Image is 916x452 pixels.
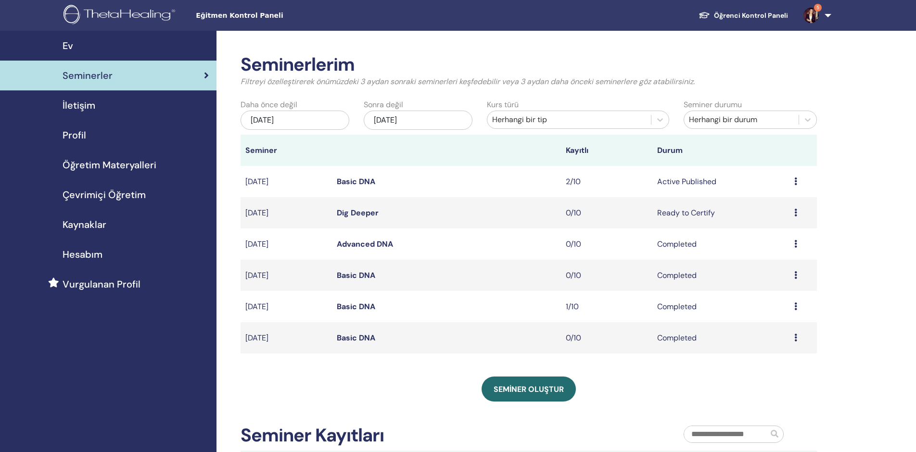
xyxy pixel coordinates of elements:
td: Active Published [652,166,789,197]
font: Seminer durumu [684,100,742,110]
td: 0/10 [561,322,652,353]
td: [DATE] [241,228,332,260]
font: Kayıtlı [566,145,588,155]
font: Öğretim Materyalleri [63,159,156,171]
td: Completed [652,291,789,322]
td: Completed [652,228,789,260]
img: default.jpg [803,8,819,23]
td: [DATE] [241,322,332,353]
font: Çevrimiçi Öğretim [63,188,146,201]
font: Seminer oluştur [494,384,564,394]
td: 0/10 [561,260,652,291]
font: Seminer Kayıtları [241,423,384,447]
td: 0/10 [561,228,652,260]
img: logo.png [64,5,178,26]
font: Sonra değil [364,100,403,110]
font: Seminerler [63,69,113,82]
font: Profil [63,129,86,141]
font: Kurs türü [487,100,519,110]
font: Herhangi bir tip [492,114,547,125]
a: Dig Deeper [337,208,379,218]
font: Filtreyi özelleştirerek önümüzdeki 3 aydan sonraki seminerleri keşfedebilir veya 3 aydan daha önc... [241,76,695,87]
td: 1/10 [561,291,652,322]
font: İletişim [63,99,95,112]
a: Advanced DNA [337,239,393,249]
td: 2/10 [561,166,652,197]
td: 0/10 [561,197,652,228]
td: Completed [652,260,789,291]
a: Basic DNA [337,333,375,343]
a: Basic DNA [337,176,375,187]
div: [DATE] [364,111,472,130]
div: [DATE] [241,111,349,130]
a: Basic DNA [337,270,375,280]
td: [DATE] [241,291,332,322]
a: Öğrenci Kontrol Paneli [691,6,796,25]
font: Vurgulanan Profil [63,278,140,290]
font: Herhangi bir durum [689,114,757,125]
font: Hesabım [63,248,102,261]
font: Ev [63,39,73,52]
a: Basic DNA [337,301,375,312]
td: Ready to Certify [652,197,789,228]
font: 5 [816,4,819,11]
font: Öğrenci Kontrol Paneli [714,11,788,20]
td: [DATE] [241,260,332,291]
td: [DATE] [241,166,332,197]
font: Eğitmen Kontrol Paneli [196,12,283,19]
font: Seminer [245,145,277,155]
td: [DATE] [241,197,332,228]
td: Completed [652,322,789,353]
font: Durum [657,145,683,155]
font: Daha önce değil [241,100,297,110]
img: graduation-cap-white.svg [699,11,710,19]
a: Seminer oluştur [482,377,576,402]
font: Kaynaklar [63,218,106,231]
font: Seminerlerim [241,52,355,76]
